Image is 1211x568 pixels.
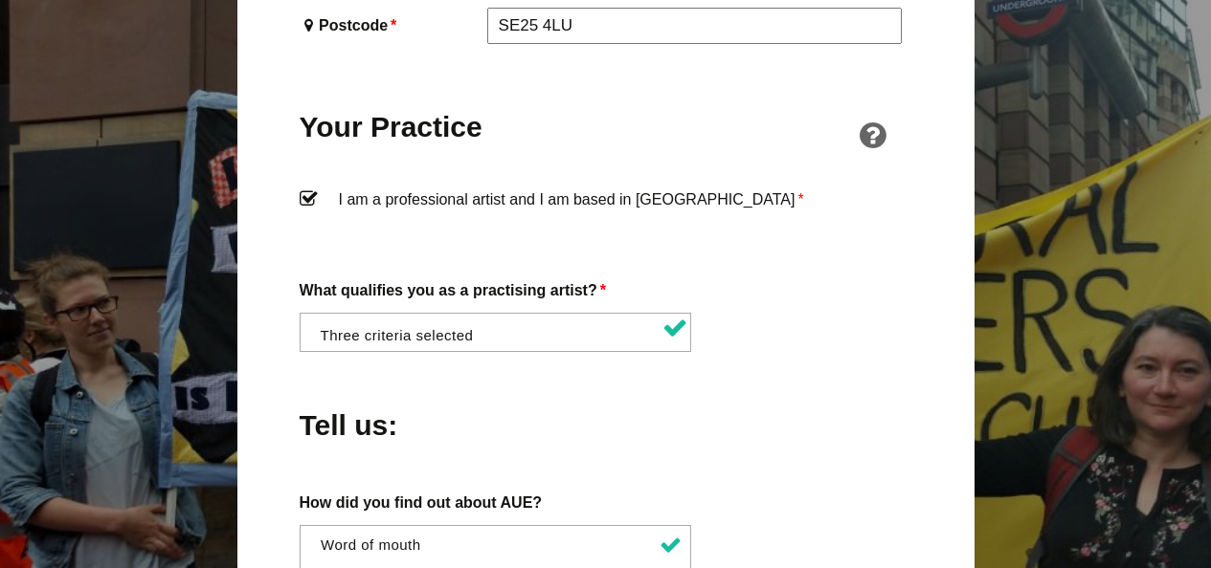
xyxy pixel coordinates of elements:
label: What qualifies you as a practising artist? [300,277,912,303]
label: How did you find out about AUE? [300,490,912,515]
h2: Your Practice [300,108,483,145]
label: Postcode [300,12,483,38]
h2: Tell us: [300,406,483,444]
li: Word of mouth [316,536,687,554]
label: I am a professional artist and I am based in [GEOGRAPHIC_DATA] [300,186,912,244]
